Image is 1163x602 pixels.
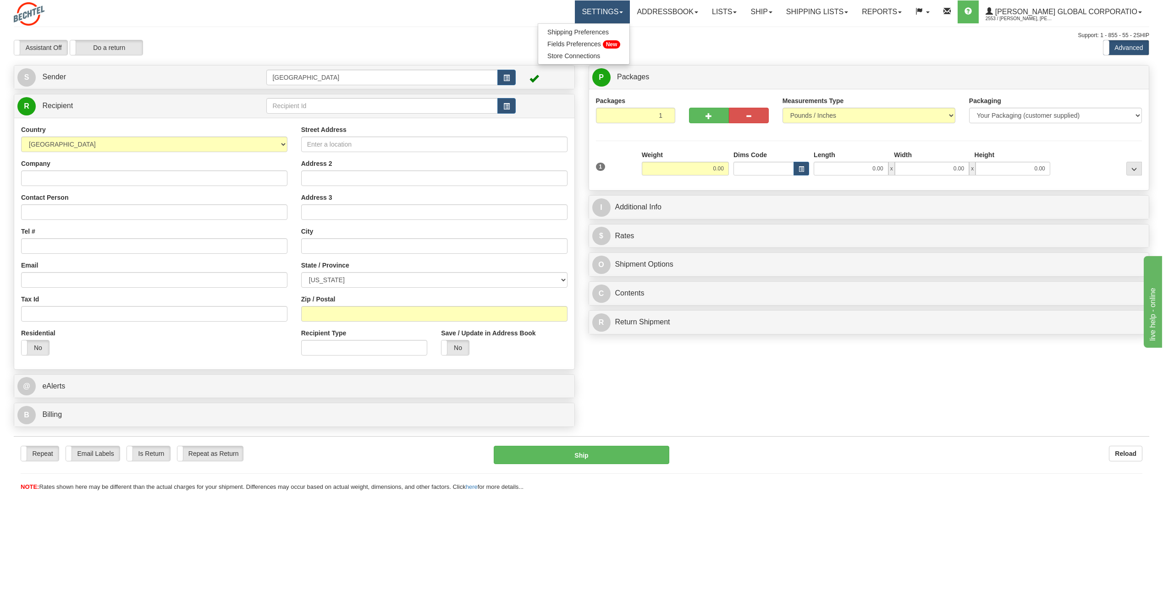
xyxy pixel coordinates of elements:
[596,96,626,105] label: Packages
[888,162,895,175] span: x
[301,227,313,236] label: City
[14,32,1149,39] div: Support: 1 - 855 - 55 - 2SHIP
[538,50,629,62] a: Store Connections
[894,150,912,159] label: Width
[592,256,611,274] span: O
[14,483,1149,492] div: Rates shown here may be different than the actual charges for your shipment. Differences may occu...
[17,68,266,87] a: S Sender
[441,328,535,338] label: Save / Update in Address Book
[1142,254,1162,348] iframe: chat widget
[592,68,1146,87] a: P Packages
[592,255,1146,274] a: OShipment Options
[1126,162,1142,175] div: ...
[986,14,1054,23] span: 2553 / [PERSON_NAME], [PERSON_NAME]
[705,0,744,23] a: Lists
[547,52,600,60] span: Store Connections
[592,227,611,245] span: $
[617,73,649,81] span: Packages
[301,295,336,304] label: Zip / Postal
[17,97,239,115] a: R Recipient
[744,0,779,23] a: Ship
[17,68,36,87] span: S
[14,40,67,55] label: Assistant Off
[14,2,44,26] img: logo2553.jpg
[494,446,669,464] button: Ship
[21,328,55,338] label: Residential
[301,261,349,270] label: State / Province
[993,8,1137,16] span: [PERSON_NAME] Global Corporatio
[466,483,478,490] a: here
[17,97,36,115] span: R
[21,483,39,490] span: NOTE:
[547,28,609,36] span: Shipping Preferences
[21,295,39,304] label: Tax Id
[42,73,66,81] span: Sender
[70,40,143,55] label: Do a return
[266,70,497,85] input: Sender Id
[1115,450,1136,457] b: Reload
[266,98,497,114] input: Recipient Id
[17,405,571,424] a: B Billing
[17,377,36,395] span: @
[630,0,705,23] a: Addressbook
[1103,40,1149,55] label: Advanced
[969,162,976,175] span: x
[301,193,332,202] label: Address 3
[538,38,629,50] a: Fields Preferences New
[21,446,59,461] label: Repeat
[855,0,909,23] a: Reports
[7,5,85,16] div: live help - online
[21,125,46,134] label: Country
[66,446,120,461] label: Email Labels
[301,328,347,338] label: Recipient Type
[592,198,611,217] span: I
[592,285,611,303] span: C
[596,163,606,171] span: 1
[975,150,995,159] label: Height
[779,0,855,23] a: Shipping lists
[592,284,1146,303] a: CContents
[301,137,568,152] input: Enter a location
[441,340,469,355] label: No
[547,40,601,48] span: Fields Preferences
[301,159,332,168] label: Address 2
[592,313,611,332] span: R
[814,150,835,159] label: Length
[592,198,1146,217] a: IAdditional Info
[733,150,767,159] label: Dims Code
[21,159,50,168] label: Company
[969,96,1001,105] label: Packaging
[21,227,35,236] label: Tel #
[17,406,36,424] span: B
[21,193,68,202] label: Contact Person
[17,377,571,396] a: @ eAlerts
[22,340,49,355] label: No
[538,26,629,38] a: Shipping Preferences
[783,96,844,105] label: Measurements Type
[42,382,65,390] span: eAlerts
[301,125,347,134] label: Street Address
[592,313,1146,332] a: RReturn Shipment
[592,68,611,87] span: P
[42,102,73,109] span: Recipient
[177,446,243,461] label: Repeat as Return
[127,446,170,461] label: Is Return
[592,227,1146,246] a: $Rates
[642,150,663,159] label: Weight
[603,40,621,49] span: New
[979,0,1149,23] a: [PERSON_NAME] Global Corporatio 2553 / [PERSON_NAME], [PERSON_NAME]
[1109,446,1142,461] button: Reload
[42,410,62,418] span: Billing
[21,261,38,270] label: Email
[575,0,630,23] a: Settings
